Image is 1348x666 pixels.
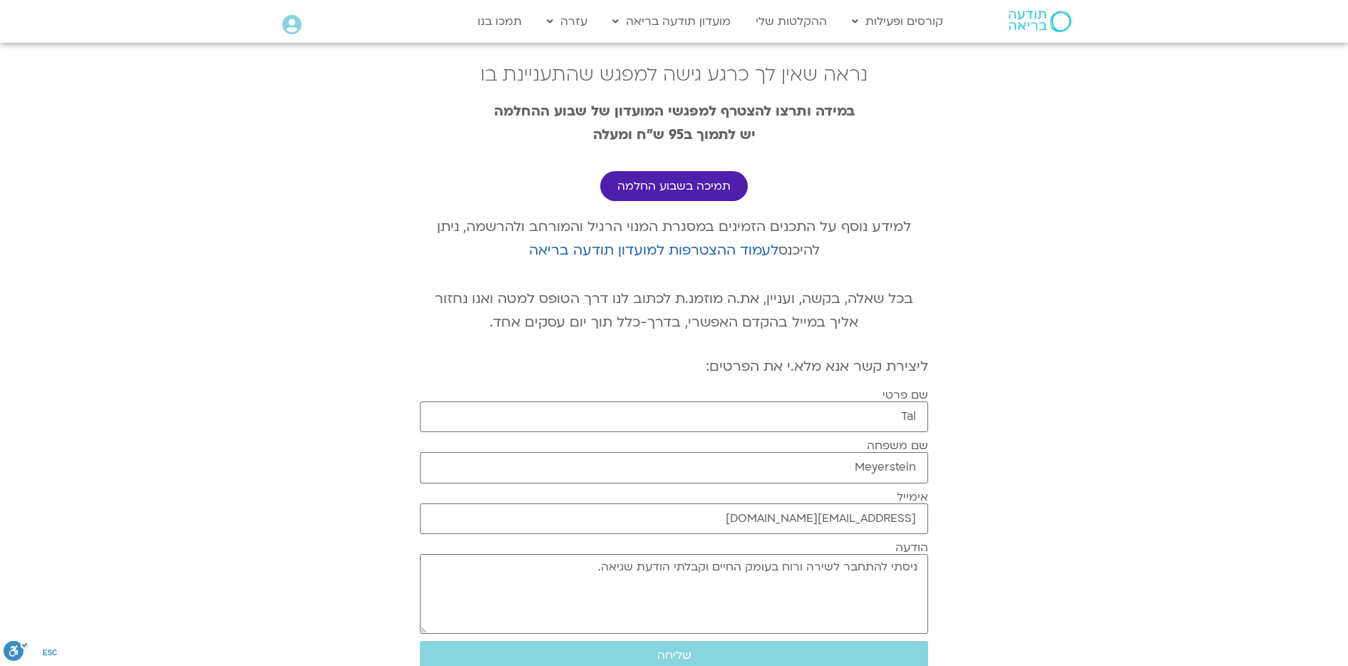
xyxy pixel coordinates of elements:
a: קורסים ופעילות [845,8,950,35]
input: שם פרטי [420,401,928,432]
label: שם פרטי [883,389,928,401]
strong: במידה ותרצו להצטרף למפגשי המועדון של שבוע ההחלמה יש לתמוך ב95 ש״ח ומעלה [494,102,855,144]
a: ההקלטות שלי [748,8,834,35]
h2: נראה שאין לך כרגע גישה למפגש שהתעניינת בו [420,64,928,86]
img: תודעה בריאה [1009,11,1071,32]
a: לעמוד ההצטרפות למועדון תודעה בריאה [529,241,778,260]
a: עזרה [540,8,595,35]
p: בכל שאלה, בקשה, ועניין, את.ה מוזמנ.ת לכתוב לנו דרך הטופס למטה ואנו נחזור אליך במייל בהקדם האפשרי,... [420,287,928,334]
p: למידע נוסף על התכנים הזמינים במסגרת המנוי הרגיל והמורחב ולהרשמה, ניתן להיכנס [420,215,928,262]
h2: ליצירת קשר אנא מלא.י את הפרטים: [420,359,928,374]
a: תמיכה בשבוע החלמה [600,171,748,201]
a: מועדון תודעה בריאה [605,8,738,35]
input: אימייל [420,503,928,534]
label: אימייל [897,491,928,503]
label: הודעה [895,541,928,554]
input: שם משפחה [420,452,928,483]
textarea: ניסתי להתחבר לשירה ורוח בעומק החיים וקבלתי הודעת שגיאה. [420,554,928,635]
a: תמכו בנו [470,8,529,35]
span: תמיכה בשבוע החלמה [617,180,731,193]
span: שליחה [657,649,691,662]
label: שם משפחה [867,439,928,452]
